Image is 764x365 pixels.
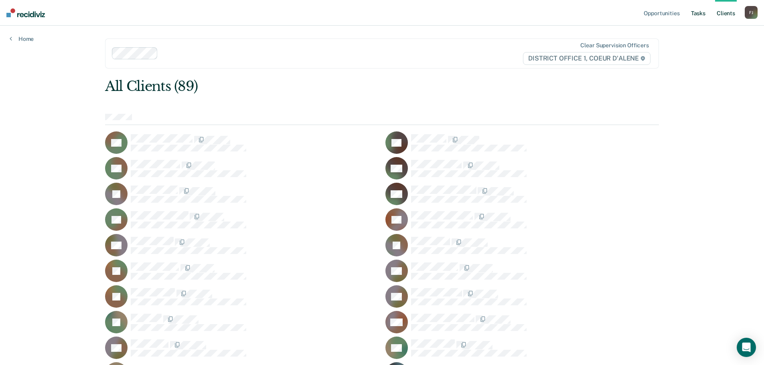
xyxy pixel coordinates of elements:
[105,78,548,95] div: All Clients (89)
[523,52,651,65] span: DISTRICT OFFICE 1, COEUR D'ALENE
[745,6,758,19] button: FJ
[737,338,756,357] div: Open Intercom Messenger
[580,42,648,49] div: Clear supervision officers
[745,6,758,19] div: F J
[10,35,34,42] a: Home
[6,8,45,17] img: Recidiviz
